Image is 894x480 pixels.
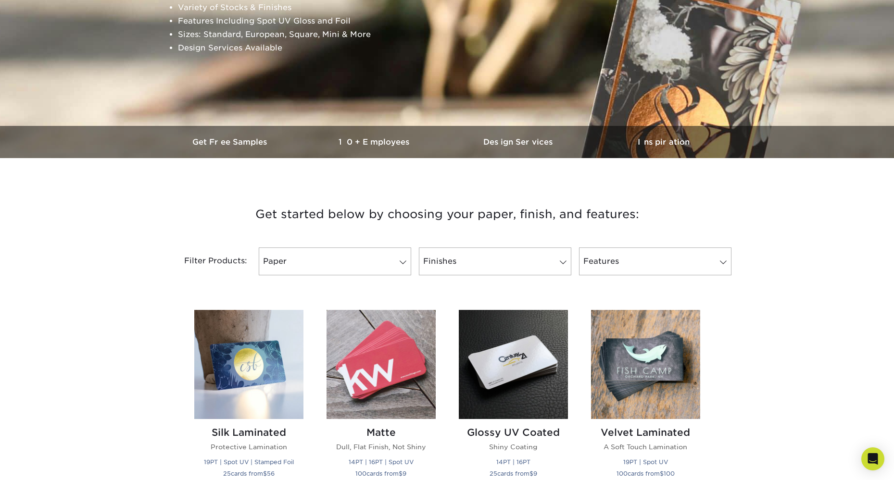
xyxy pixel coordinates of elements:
h3: Inspiration [592,137,736,147]
span: 56 [267,470,275,477]
h2: Velvet Laminated [591,427,700,438]
p: Protective Lamination [194,442,303,452]
a: Paper [259,247,411,275]
span: $ [660,470,664,477]
p: A Soft Touch Lamination [591,442,700,452]
span: 25 [223,470,231,477]
span: 25 [490,470,497,477]
img: Matte Business Cards [327,310,436,419]
span: 9 [403,470,406,477]
span: 100 [617,470,628,477]
h3: Get Free Samples [159,137,303,147]
span: $ [263,470,267,477]
small: cards from [617,470,675,477]
span: $ [399,470,403,477]
div: Filter Products: [159,247,255,275]
img: Velvet Laminated Business Cards [591,310,700,419]
small: 14PT | 16PT [496,458,530,466]
span: 100 [664,470,675,477]
span: 100 [355,470,366,477]
li: Sizes: Standard, European, Square, Mini & More [178,28,733,41]
small: cards from [223,470,275,477]
img: Glossy UV Coated Business Cards [459,310,568,419]
a: Inspiration [592,126,736,158]
a: 10+ Employees [303,126,447,158]
h3: 10+ Employees [303,137,447,147]
li: Design Services Available [178,41,733,55]
h2: Glossy UV Coated [459,427,568,438]
p: Dull, Flat Finish, Not Shiny [327,442,436,452]
small: cards from [355,470,406,477]
small: cards from [490,470,537,477]
a: Design Services [447,126,592,158]
small: 19PT | Spot UV | Stamped Foil [204,458,294,466]
h2: Silk Laminated [194,427,303,438]
li: Variety of Stocks & Finishes [178,1,733,14]
p: Shiny Coating [459,442,568,452]
a: Finishes [419,247,571,275]
h3: Get started below by choosing your paper, finish, and features: [166,193,729,236]
small: 19PT | Spot UV [623,458,668,466]
li: Features Including Spot UV Gloss and Foil [178,14,733,28]
img: Silk Laminated Business Cards [194,310,303,419]
div: Open Intercom Messenger [861,447,884,470]
a: Features [579,247,731,275]
a: Get Free Samples [159,126,303,158]
h2: Matte [327,427,436,438]
h3: Design Services [447,137,592,147]
small: 14PT | 16PT | Spot UV [349,458,414,466]
span: 9 [533,470,537,477]
span: $ [529,470,533,477]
